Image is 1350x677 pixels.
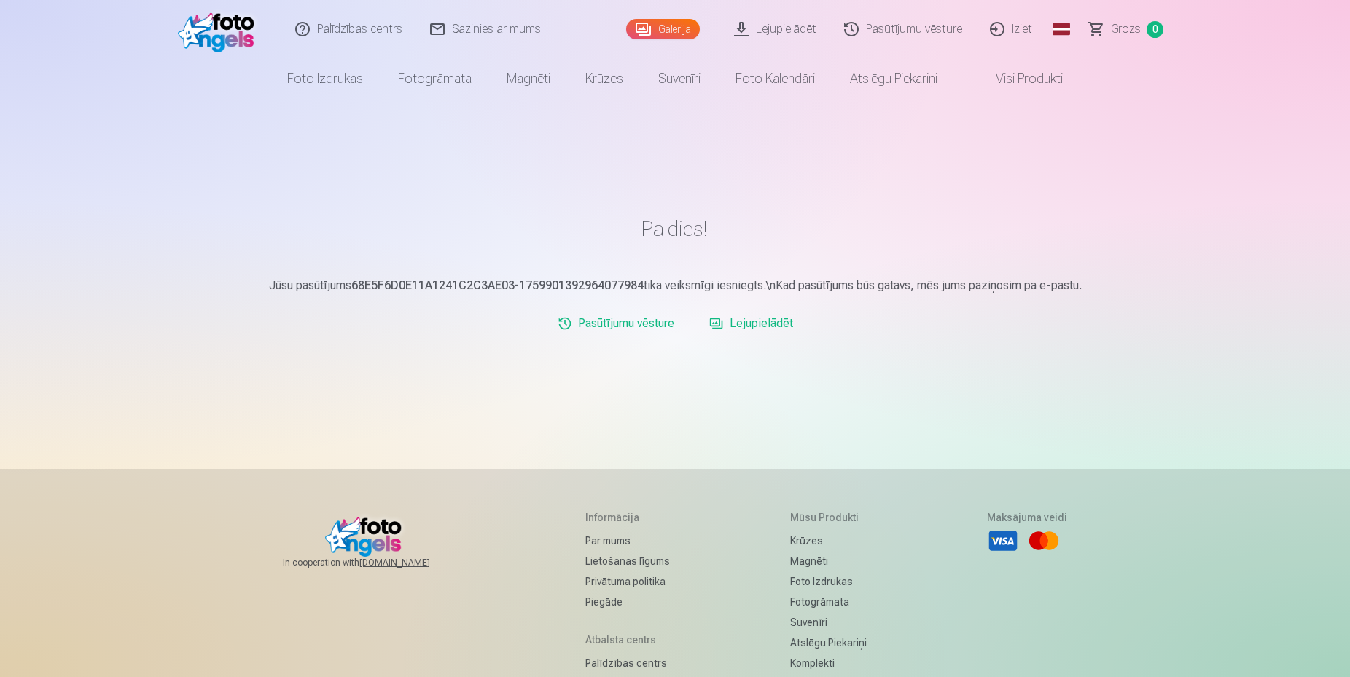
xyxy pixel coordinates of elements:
[381,58,489,99] a: Fotogrāmata
[489,58,568,99] a: Magnēti
[790,612,867,633] a: Suvenīri
[283,557,465,568] span: In cooperation with
[249,277,1101,294] p: Jūsu pasūtījums tika veiksmīgi iesniegts.\nKad pasūtījums būs gatavs, mēs jums paziņosim pa e-pastu.
[585,551,670,571] a: Lietošanas līgums
[568,58,641,99] a: Krūzes
[585,531,670,551] a: Par mums
[359,557,465,568] a: [DOMAIN_NAME]
[585,571,670,592] a: Privātuma politika
[585,592,670,612] a: Piegāde
[987,510,1067,525] h5: Maksājuma veidi
[585,653,670,673] a: Palīdzības centrs
[703,309,799,338] a: Lejupielādēt
[718,58,832,99] a: Foto kalendāri
[1147,21,1163,38] span: 0
[178,6,262,52] img: /fa1
[1028,525,1060,557] li: Mastercard
[351,278,644,292] b: 68E5F6D0E11A1241C2C3AE03-1759901392964077984
[552,309,680,338] a: Pasūtījumu vēsture
[790,510,867,525] h5: Mūsu produkti
[626,19,700,39] a: Galerija
[790,653,867,673] a: Komplekti
[790,592,867,612] a: Fotogrāmata
[987,525,1019,557] li: Visa
[832,58,955,99] a: Atslēgu piekariņi
[249,216,1101,242] h1: Paldies!
[955,58,1080,99] a: Visi produkti
[585,510,670,525] h5: Informācija
[270,58,381,99] a: Foto izdrukas
[790,571,867,592] a: Foto izdrukas
[585,633,670,647] h5: Atbalsta centrs
[790,551,867,571] a: Magnēti
[1111,20,1141,38] span: Grozs
[790,633,867,653] a: Atslēgu piekariņi
[641,58,718,99] a: Suvenīri
[790,531,867,551] a: Krūzes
